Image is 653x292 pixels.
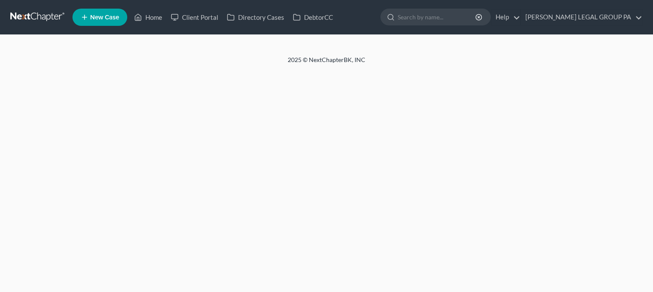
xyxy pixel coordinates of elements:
[90,14,119,21] span: New Case
[166,9,223,25] a: Client Portal
[521,9,642,25] a: [PERSON_NAME] LEGAL GROUP PA
[130,9,166,25] a: Home
[81,56,572,71] div: 2025 © NextChapterBK, INC
[398,9,477,25] input: Search by name...
[223,9,289,25] a: Directory Cases
[289,9,337,25] a: DebtorCC
[491,9,520,25] a: Help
